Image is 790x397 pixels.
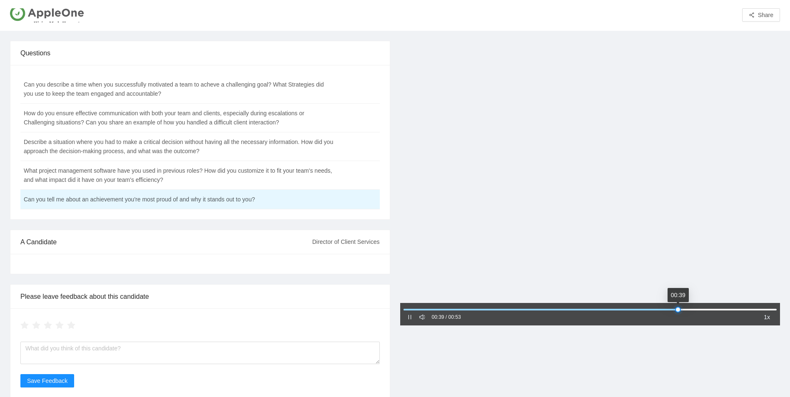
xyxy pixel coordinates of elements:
[20,104,338,132] td: How do you ensure effective communication with both your team and clients, especially during esca...
[20,41,380,65] div: Questions
[20,374,74,387] button: Save Feedback
[419,314,425,320] span: sound
[20,285,380,308] div: Please leave feedback about this candidate
[20,75,338,104] td: Can you describe a time when you successfully motivated a team to acheve a challenging goal? What...
[20,161,338,190] td: What project management software have you used in previous roles? How did you customize it to fit...
[20,321,29,330] span: star
[27,376,67,385] span: Save Feedback
[20,230,312,254] div: A Candidate
[764,313,770,322] span: 1x
[749,12,755,19] span: share-alt
[432,313,461,321] div: 00:39 / 00:53
[742,8,780,22] button: share-altShare
[312,231,380,253] div: Director of Client Services
[668,288,689,302] div: 00:39
[20,132,338,161] td: Describe a situation where you had to make a critical decision without having all the necessary i...
[32,321,40,330] span: star
[10,6,84,26] img: AppleOne US
[55,321,64,330] span: star
[20,190,338,209] td: Can you tell me about an achievement you're most proud of and why it stands out to you?
[67,321,75,330] span: star
[44,321,52,330] span: star
[758,10,773,20] span: Share
[407,314,413,320] span: pause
